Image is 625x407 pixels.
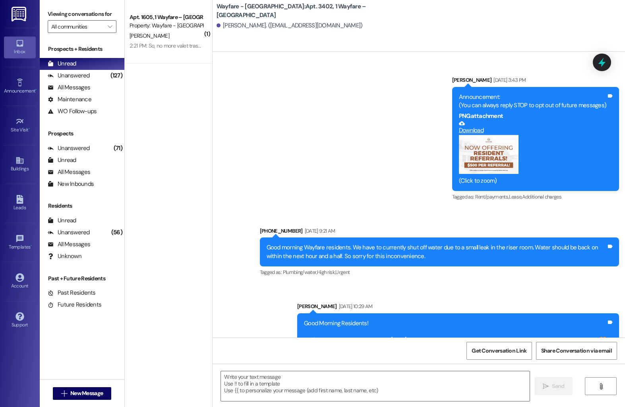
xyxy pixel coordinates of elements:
span: • [35,87,37,93]
a: Inbox [4,37,36,58]
a: Account [4,271,36,292]
div: Residents [40,202,124,210]
i:  [543,383,549,390]
div: All Messages [48,83,90,92]
img: ResiDesk Logo [12,7,28,21]
div: Unread [48,60,76,68]
div: Unread [48,216,76,225]
span: New Message [70,389,103,397]
a: Templates • [4,232,36,253]
div: [DATE] 3:43 PM [491,76,526,84]
div: Tagged as: [260,266,619,278]
span: Send [552,382,564,390]
input: All communities [51,20,104,33]
span: • [29,126,30,131]
span: Lease , [509,193,522,200]
div: Prospects + Residents [40,45,124,53]
div: Property: Wayfare - [GEOGRAPHIC_DATA] [130,21,203,30]
button: Send [534,377,573,395]
div: 2:21 PM: So, no more valet trash service? [130,42,221,49]
div: All Messages [48,240,90,249]
button: New Message [53,387,112,400]
a: Site Visit • [4,115,36,136]
div: Good Morning Residents! Don't forget Our Grand Opening is [DATE] from 11 - 6. Food and drinks are... [304,319,606,345]
div: Apt. 1605, 1 Wayfare – [GEOGRAPHIC_DATA] [130,13,203,21]
b: PNG attachment [459,112,503,120]
div: WO Follow-ups [48,107,97,116]
span: Additional charges [522,193,561,200]
div: All Messages [48,168,90,176]
div: [PERSON_NAME]. ([EMAIL_ADDRESS][DOMAIN_NAME]) [217,21,363,30]
button: Share Conversation via email [536,342,617,360]
div: Past Residents [48,289,96,297]
div: [DATE] 10:29 AM [337,302,373,311]
div: Future Residents [48,301,101,309]
div: Past + Future Residents [40,274,124,283]
span: • [31,243,32,249]
span: Share Conversation via email [541,347,612,355]
span: Rent/payments , [475,193,509,200]
i:  [598,383,604,390]
a: Download [459,120,606,134]
i:  [108,23,112,30]
a: Leads [4,193,36,214]
div: (56) [109,226,124,239]
div: (71) [112,142,124,154]
div: (127) [108,69,124,82]
span: Plumbing/water , [283,269,317,276]
label: Viewing conversations for [48,8,116,20]
span: [PERSON_NAME] [130,32,169,39]
a: Buildings [4,154,36,175]
b: Wayfare - [GEOGRAPHIC_DATA]: Apt. 3402, 1 Wayfare – [GEOGRAPHIC_DATA] [217,2,375,19]
div: Good morning Wayfare residents. We have to currently shut off water due to a small leak in the ri... [267,243,606,260]
div: Unread [48,156,76,164]
button: Zoom image [459,135,519,174]
div: Announcement: (You can always reply STOP to opt out of future messages) [459,93,606,110]
div: (Click to zoom) [459,177,606,185]
div: Prospects [40,129,124,138]
div: Unknown [48,252,81,260]
div: Unanswered [48,71,90,80]
div: [PHONE_NUMBER] [260,227,619,238]
span: Get Conversation Link [472,347,526,355]
div: Tagged as: [452,191,619,203]
div: Unanswered [48,228,90,237]
div: [PERSON_NAME] [297,302,619,313]
div: Unanswered [48,144,90,152]
i:  [61,390,67,397]
span: Urgent [335,269,350,276]
div: Maintenance [48,95,91,104]
div: [DATE] 9:21 AM [303,227,335,235]
a: Support [4,310,36,331]
button: Get Conversation Link [466,342,532,360]
span: High risk , [317,269,336,276]
div: [PERSON_NAME] [452,76,619,87]
div: New Inbounds [48,180,94,188]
